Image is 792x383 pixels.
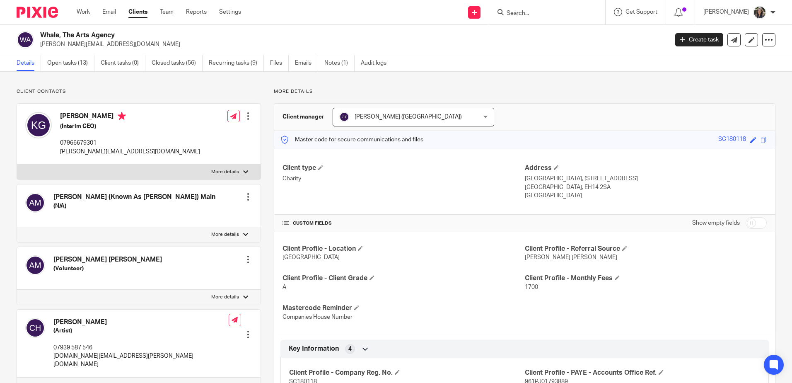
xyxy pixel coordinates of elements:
[283,220,524,227] h4: CUSTOM FIELDS
[53,264,162,273] h5: (Volunteer)
[280,136,423,144] p: Master code for secure communications and files
[289,344,339,353] span: Key Information
[324,55,355,71] a: Notes (1)
[283,274,524,283] h4: Client Profile - Client Grade
[283,304,524,313] h4: Mastercode Reminder
[355,114,462,120] span: [PERSON_NAME] ([GEOGRAPHIC_DATA])
[219,8,241,16] a: Settings
[525,191,767,200] p: [GEOGRAPHIC_DATA]
[625,9,657,15] span: Get Support
[53,327,229,335] h5: (Artist)
[160,8,174,16] a: Team
[40,40,663,48] p: [PERSON_NAME][EMAIL_ADDRESS][DOMAIN_NAME]
[283,113,324,121] h3: Client manager
[128,8,147,16] a: Clients
[211,294,239,301] p: More details
[703,8,749,16] p: [PERSON_NAME]
[525,274,767,283] h4: Client Profile - Monthly Fees
[270,55,289,71] a: Files
[525,164,767,172] h4: Address
[60,112,200,122] h4: [PERSON_NAME]
[53,344,229,352] p: 07939 587 546
[339,112,349,122] img: svg%3E
[283,245,524,253] h4: Client Profile - Location
[77,8,90,16] a: Work
[283,175,524,183] p: Charity
[361,55,393,71] a: Audit logs
[101,55,145,71] a: Client tasks (0)
[283,255,340,260] span: [GEOGRAPHIC_DATA]
[25,318,45,338] img: svg%3E
[53,193,215,201] h4: [PERSON_NAME] (Known As [PERSON_NAME]) Main
[525,255,617,260] span: [PERSON_NAME] [PERSON_NAME]
[102,8,116,16] a: Email
[25,112,52,138] img: svg%3E
[53,352,229,369] p: [DOMAIN_NAME][EMAIL_ADDRESS][PERSON_NAME][DOMAIN_NAME]
[47,55,94,71] a: Open tasks (13)
[525,183,767,191] p: [GEOGRAPHIC_DATA], EH14 2SA
[152,55,203,71] a: Closed tasks (56)
[692,219,740,227] label: Show empty fields
[211,231,239,238] p: More details
[186,8,207,16] a: Reports
[525,284,538,290] span: 1700
[118,112,126,120] i: Primary
[283,284,286,290] span: A
[289,368,524,377] h4: Client Profile - Company Reg. No.
[17,7,58,18] img: Pixie
[40,31,538,40] h2: Whale, The Arts Agency
[506,10,580,17] input: Search
[17,31,34,48] img: svg%3E
[525,368,760,377] h4: Client Profile - PAYE - Accounts Office Ref.
[25,255,45,275] img: svg%3E
[718,135,746,145] div: SC180118
[753,6,766,19] img: Profile%20photo.jpg
[17,55,41,71] a: Details
[525,245,767,253] h4: Client Profile - Referral Source
[17,88,261,95] p: Client contacts
[209,55,264,71] a: Recurring tasks (9)
[53,255,162,264] h4: [PERSON_NAME] [PERSON_NAME]
[295,55,318,71] a: Emails
[675,33,723,46] a: Create task
[60,139,200,147] p: 07966679301
[348,345,352,353] span: 4
[53,202,215,210] h5: (N/A)
[25,193,45,213] img: svg%3E
[283,314,353,320] span: Companies House Number
[60,148,200,156] p: [PERSON_NAME][EMAIL_ADDRESS][DOMAIN_NAME]
[60,122,200,131] h5: (Interim CEO)
[525,175,767,183] p: [GEOGRAPHIC_DATA], [STREET_ADDRESS]
[53,318,229,327] h4: [PERSON_NAME]
[283,164,524,172] h4: Client type
[274,88,775,95] p: More details
[211,169,239,175] p: More details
